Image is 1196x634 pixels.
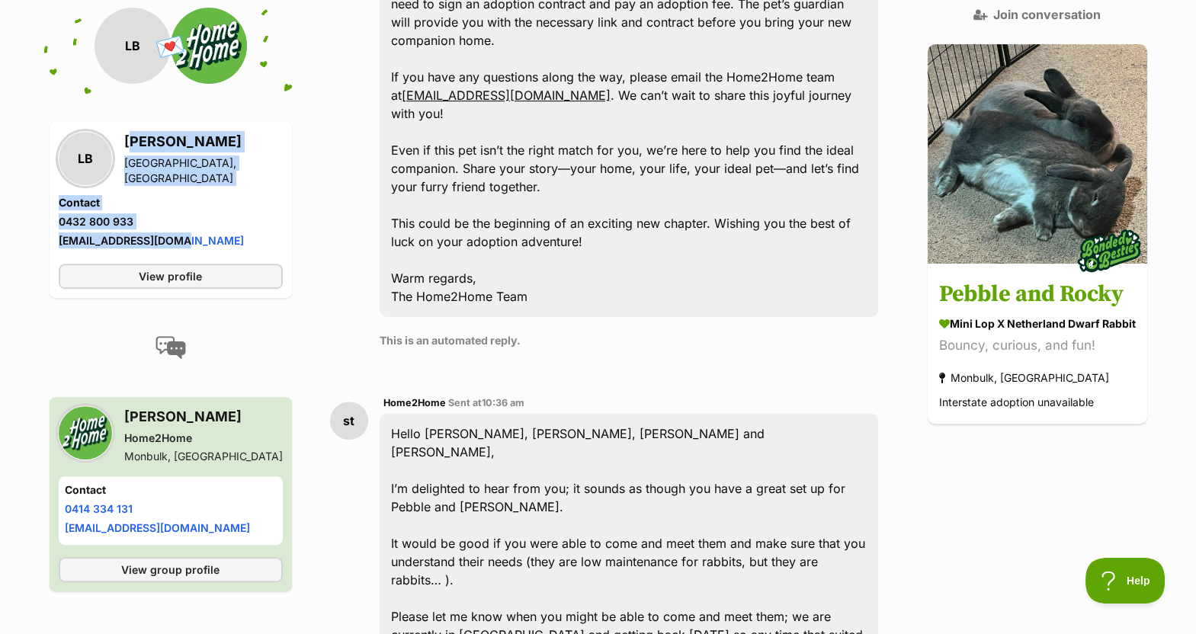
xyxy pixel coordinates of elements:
[939,316,1136,332] div: Mini Lop x Netherland Dwarf Rabbit
[448,397,524,408] span: Sent at
[153,30,188,62] span: 💌
[939,336,1136,357] div: Bouncy, curious, and fun!
[124,431,283,446] div: Home2Home
[65,482,277,498] h4: Contact
[156,336,186,359] img: conversation-icon-4a6f8262b818ee0b60e3300018af0b2d0b884aa5de6e9bcb8d3d4eeb1a70a7c4.svg
[139,268,202,284] span: View profile
[121,562,220,578] span: View group profile
[59,215,133,228] a: 0432 800 933
[59,406,112,459] img: Home2Home profile pic
[482,397,524,408] span: 10:36 am
[1085,558,1166,604] iframe: Help Scout Beacon - Open
[59,132,112,185] div: LB
[95,8,171,84] div: LB
[939,396,1094,409] span: Interstate adoption unavailable
[330,402,368,440] div: st
[171,8,247,84] img: Home2Home profile pic
[402,88,611,103] a: [EMAIL_ADDRESS][DOMAIN_NAME]
[383,397,446,408] span: Home2Home
[928,267,1147,424] a: Pebble and Rocky Mini Lop x Netherland Dwarf Rabbit Bouncy, curious, and fun! Monbulk, [GEOGRAPHI...
[124,406,283,427] h3: [PERSON_NAME]
[380,332,878,348] p: This is an automated reply.
[59,195,283,210] h4: Contact
[65,521,250,534] a: [EMAIL_ADDRESS][DOMAIN_NAME]
[928,44,1147,264] img: Pebble and Rocky
[124,131,283,152] h3: [PERSON_NAME]
[59,264,283,289] a: View profile
[1071,213,1147,290] img: bonded besties
[939,368,1109,389] div: Monbulk, [GEOGRAPHIC_DATA]
[59,234,244,247] a: [EMAIL_ADDRESS][DOMAIN_NAME]
[59,557,283,582] a: View group profile
[973,8,1101,21] a: Join conversation
[939,278,1136,312] h3: Pebble and Rocky
[124,155,283,186] div: [GEOGRAPHIC_DATA], [GEOGRAPHIC_DATA]
[65,502,133,515] a: 0414 334 131
[124,449,283,464] div: Monbulk, [GEOGRAPHIC_DATA]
